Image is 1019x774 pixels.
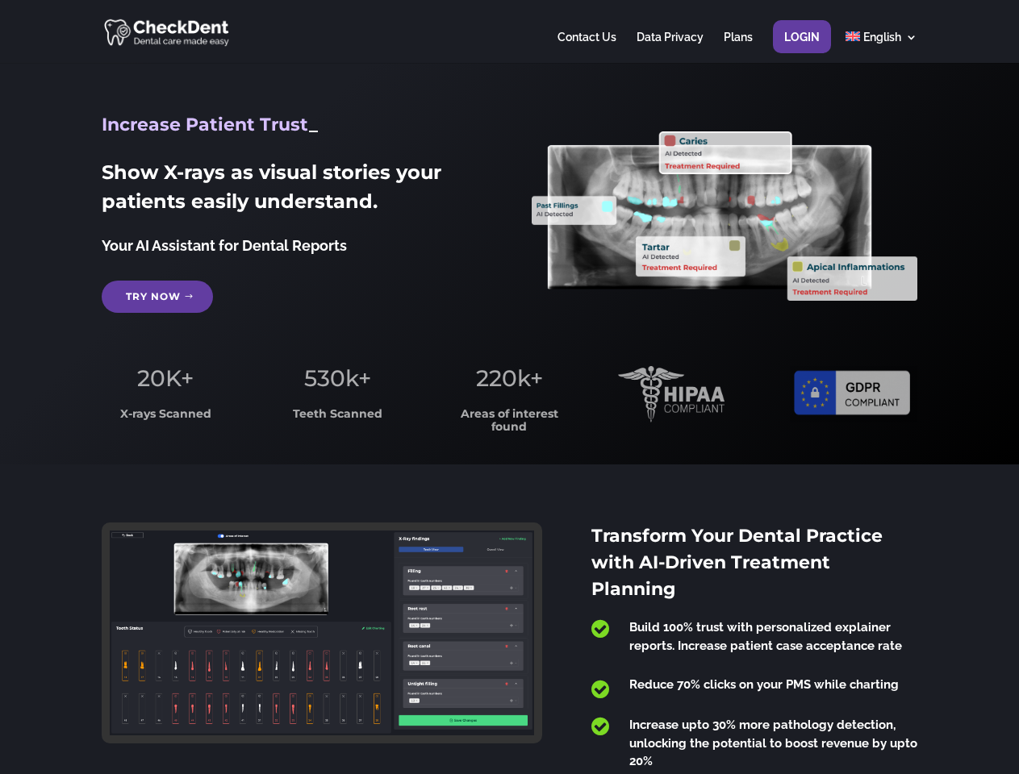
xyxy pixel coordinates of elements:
[558,31,616,63] a: Contact Us
[591,679,609,700] span: 
[104,16,231,48] img: CheckDent AI
[629,718,917,768] span: Increase upto 30% more pathology detection, unlocking the potential to boost revenue by upto 20%
[102,158,487,224] h2: Show X-rays as visual stories your patients easily understand.
[629,620,902,653] span: Build 100% trust with personalized explainer reports. Increase patient case acceptance rate
[591,525,883,600] span: Transform Your Dental Practice with AI-Driven Treatment Planning
[629,677,899,692] span: Reduce 70% clicks on your PMS while charting
[846,31,917,63] a: English
[863,31,901,44] span: English
[784,31,820,63] a: Login
[446,408,574,441] h3: Areas of interest found
[724,31,753,63] a: Plans
[591,618,609,639] span: 
[102,281,213,313] a: Try Now
[137,364,194,392] span: 20K+
[476,364,543,392] span: 220k+
[532,131,917,301] img: X_Ray_annotated
[309,114,318,135] span: _
[102,237,347,254] span: Your AI Assistant for Dental Reports
[637,31,704,63] a: Data Privacy
[591,716,609,737] span: 
[304,364,371,392] span: 530k+
[102,114,309,135] span: Increase Patient Trust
